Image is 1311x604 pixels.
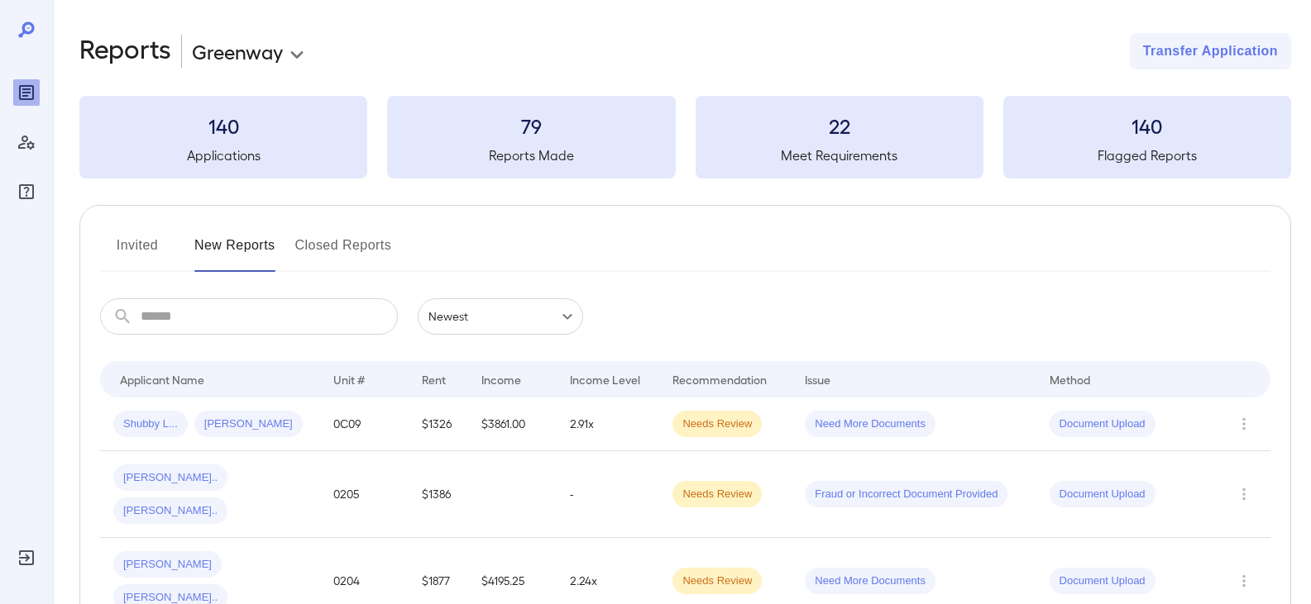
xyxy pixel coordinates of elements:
button: Closed Reports [295,232,392,272]
div: Method [1050,369,1090,389]
h5: Reports Made [387,145,675,165]
span: [PERSON_NAME] [194,416,303,432]
td: - [557,451,660,538]
button: Transfer Application [1130,33,1291,69]
div: Manage Users [13,129,40,155]
summary: 140Applications79Reports Made22Meet Requirements140Flagged Reports [79,96,1291,178]
span: Fraud or Incorrect Document Provided [805,487,1007,502]
span: [PERSON_NAME].. [113,470,227,486]
span: Needs Review [672,416,762,432]
h2: Reports [79,33,171,69]
h5: Applications [79,145,367,165]
div: Income [481,369,521,389]
button: Invited [100,232,175,272]
span: [PERSON_NAME].. [113,503,227,519]
div: Applicant Name [120,369,204,389]
span: Document Upload [1050,573,1155,589]
td: 0C09 [320,397,409,451]
div: Rent [422,369,448,389]
h5: Flagged Reports [1003,145,1291,165]
td: $1326 [409,397,468,451]
div: Reports [13,79,40,106]
span: Document Upload [1050,416,1155,432]
p: Greenway [192,38,283,64]
span: [PERSON_NAME] [113,557,222,573]
div: Issue [805,369,831,389]
div: FAQ [13,178,40,205]
div: Log Out [13,545,40,571]
td: $3861.00 [468,397,557,451]
h3: 140 [1003,112,1291,139]
button: Row Actions [1231,481,1257,507]
button: Row Actions [1231,568,1257,594]
div: Newest [418,298,583,335]
span: Need More Documents [805,416,935,432]
button: New Reports [194,232,275,272]
button: Row Actions [1231,411,1257,437]
div: Income Level [570,369,640,389]
h5: Meet Requirements [696,145,983,165]
div: Recommendation [672,369,767,389]
td: 0205 [320,451,409,538]
span: Needs Review [672,487,762,502]
h3: 79 [387,112,675,139]
span: Shubby L... [113,416,188,432]
span: Document Upload [1050,487,1155,502]
span: Needs Review [672,573,762,589]
h3: 140 [79,112,367,139]
span: Need More Documents [805,573,935,589]
div: Unit # [333,369,365,389]
td: $1386 [409,451,468,538]
h3: 22 [696,112,983,139]
td: 2.91x [557,397,660,451]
